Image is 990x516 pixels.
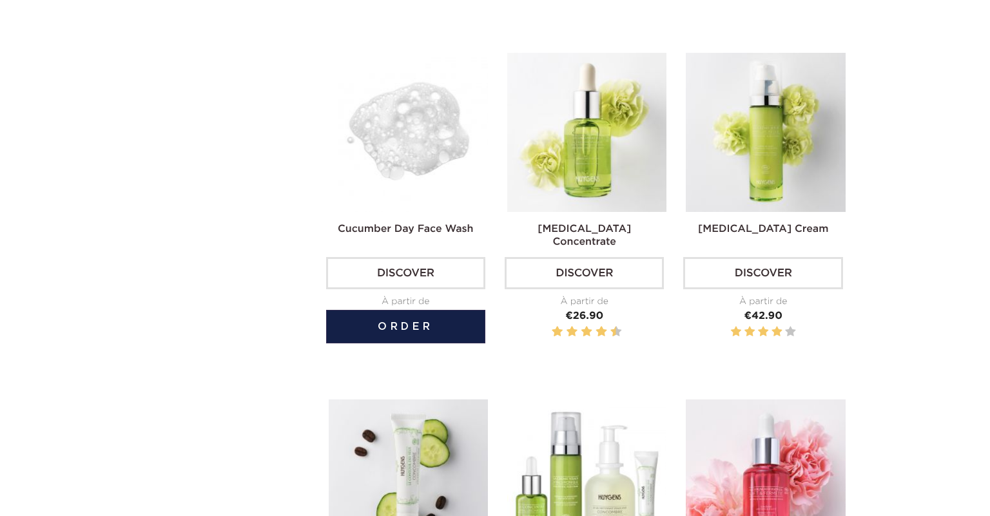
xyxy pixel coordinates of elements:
a: Discover [683,257,842,289]
label: 8 [598,324,605,340]
a: [MEDICAL_DATA] Cream [698,224,828,234]
label: 3 [564,324,566,340]
label: 1 [731,324,741,340]
label: 5 [579,324,581,340]
label: 6 [583,324,590,340]
div: À partir de [683,295,842,309]
a: [MEDICAL_DATA] Concentrate [538,224,631,247]
label: 4 [569,324,576,340]
label: 7 [594,324,596,340]
a: Discover [326,257,485,289]
label: 2 [744,324,755,340]
div: À partir de [326,295,485,309]
a: Discover [505,257,664,289]
label: 4 [772,324,782,340]
label: 5 [785,324,795,340]
button: Order [326,310,485,343]
img: Hyaluronic Acid Cream [686,53,845,212]
span: €26.90 [565,311,603,321]
a: Cucumber Day Face Wash [338,224,474,234]
img: Hyaluronic Acid Concentrate [507,53,666,212]
label: 3 [758,324,768,340]
label: 1 [549,324,551,340]
span: €42.90 [744,311,782,321]
div: À partir de [505,295,664,309]
label: 9 [608,324,610,340]
label: 10 [613,324,619,340]
label: 2 [554,324,561,340]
